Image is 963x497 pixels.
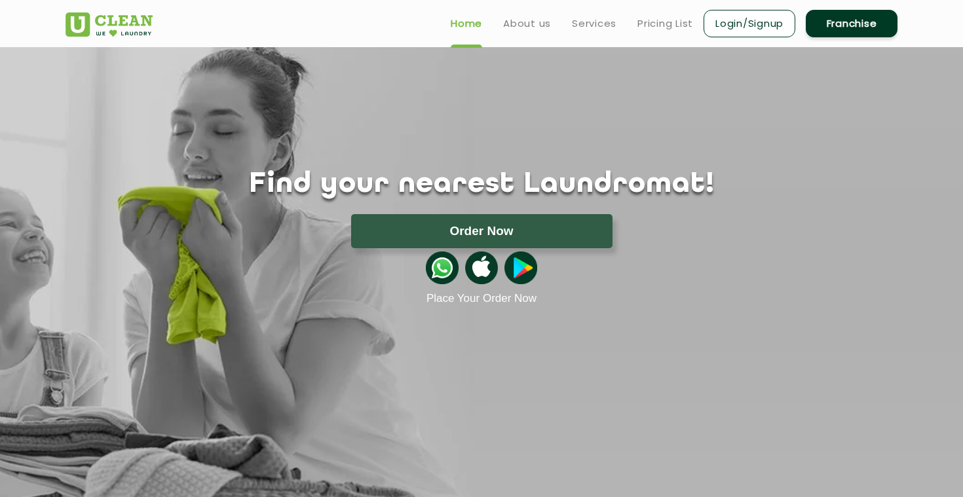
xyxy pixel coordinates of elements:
img: playstoreicon.png [504,251,537,284]
a: Services [572,16,616,31]
a: Franchise [806,10,897,37]
h1: Find your nearest Laundromat! [56,168,907,201]
img: whatsappicon.png [426,251,459,284]
a: Home [451,16,482,31]
a: Login/Signup [704,10,795,37]
button: Order Now [351,214,613,248]
a: About us [503,16,551,31]
a: Place Your Order Now [426,292,537,305]
img: UClean Laundry and Dry Cleaning [66,12,153,37]
a: Pricing List [637,16,693,31]
img: apple-icon.png [465,251,498,284]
